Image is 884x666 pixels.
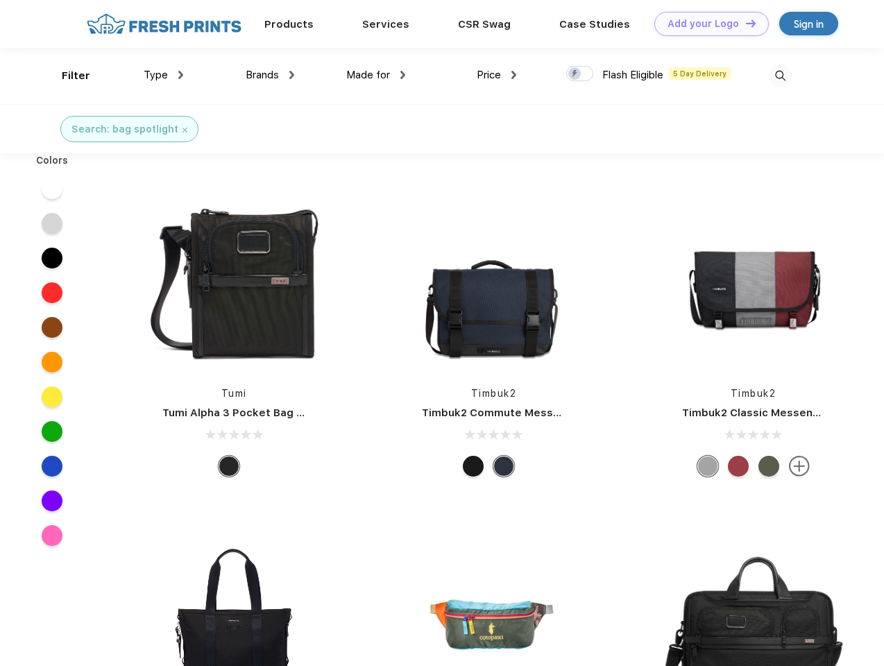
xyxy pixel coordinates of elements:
[602,69,663,81] span: Flash Eligible
[668,18,739,30] div: Add your Logo
[477,69,501,81] span: Price
[264,18,314,31] a: Products
[83,12,246,36] img: fo%20logo%202.webp
[463,456,484,477] div: Eco Black
[422,407,608,419] a: Timbuk2 Commute Messenger Bag
[401,188,586,373] img: func=resize&h=266
[789,456,810,477] img: more.svg
[471,388,517,399] a: Timbuk2
[400,71,405,79] img: dropdown.png
[746,19,756,27] img: DT
[246,69,279,81] span: Brands
[289,71,294,79] img: dropdown.png
[346,69,390,81] span: Made for
[697,456,718,477] div: Eco Rind Pop
[71,122,178,137] div: Search: bag spotlight
[162,407,325,419] a: Tumi Alpha 3 Pocket Bag Small
[182,128,187,133] img: filter_cancel.svg
[682,407,854,419] a: Timbuk2 Classic Messenger Bag
[728,456,749,477] div: Eco Bookish
[779,12,838,35] a: Sign in
[493,456,514,477] div: Eco Nautical
[769,65,792,87] img: desktop_search.svg
[144,69,168,81] span: Type
[26,153,79,168] div: Colors
[221,388,247,399] a: Tumi
[669,67,731,80] span: 5 Day Delivery
[758,456,779,477] div: Eco Army
[794,16,824,32] div: Sign in
[731,388,776,399] a: Timbuk2
[219,456,239,477] div: Black
[661,188,846,373] img: func=resize&h=266
[142,188,326,373] img: func=resize&h=266
[62,68,90,84] div: Filter
[178,71,183,79] img: dropdown.png
[511,71,516,79] img: dropdown.png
